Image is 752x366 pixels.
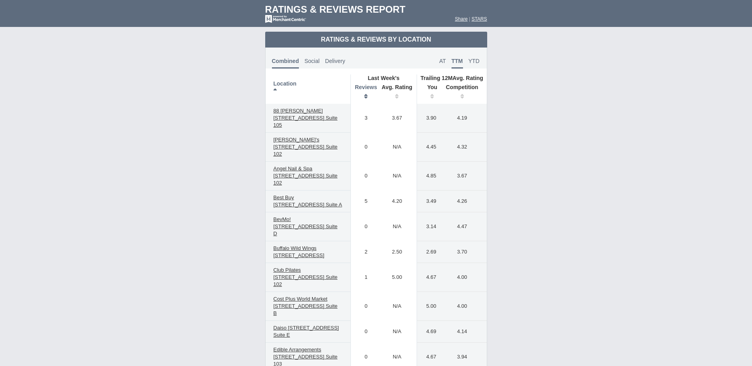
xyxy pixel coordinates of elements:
[377,263,417,292] td: 5.00
[274,245,325,258] span: Buffalo Wild Wings [STREET_ADDRESS]
[266,74,351,104] th: Location: activate to sort column descending
[350,133,377,162] td: 0
[442,104,487,133] td: 4.19
[350,292,377,321] td: 0
[350,241,377,263] td: 2
[377,241,417,263] td: 2.50
[417,74,487,82] th: Avg. Rating
[442,133,487,162] td: 4.32
[421,75,453,81] span: Trailing 12M
[350,212,377,241] td: 0
[417,162,442,191] td: 4.85
[377,321,417,343] td: N/A
[325,58,345,64] span: Delivery
[417,321,442,343] td: 4.69
[417,292,442,321] td: 5.00
[442,191,487,212] td: 4.26
[417,191,442,212] td: 3.49
[350,321,377,343] td: 0
[377,212,417,241] td: N/A
[274,137,338,157] span: [PERSON_NAME]'s [STREET_ADDRESS] Suite 102
[417,241,442,263] td: 2.69
[274,267,338,287] span: Club Pilates [STREET_ADDRESS] Suite 102
[417,104,442,133] td: 3.90
[270,244,346,260] a: Buffalo Wild Wings [STREET_ADDRESS]
[442,241,487,263] td: 3.70
[274,108,338,128] span: 88 [PERSON_NAME] [STREET_ADDRESS] Suite 105
[274,194,342,208] span: Best Buy [STREET_ADDRESS] Suite A
[469,58,480,64] span: YTD
[442,321,487,343] td: 4.14
[350,191,377,212] td: 5
[270,215,346,238] a: BevMo! [STREET_ADDRESS] Suite D
[270,135,346,159] a: [PERSON_NAME]'s [STREET_ADDRESS] Suite 102
[377,191,417,212] td: 4.20
[469,16,470,22] span: |
[377,82,417,104] th: Avg. Rating: activate to sort column ascending
[377,292,417,321] td: N/A
[270,294,346,318] a: Cost Plus World Market [STREET_ADDRESS] Suite B
[274,166,338,186] span: Angel Nail & Spa [STREET_ADDRESS] Suite 102
[304,58,320,64] span: Social
[350,162,377,191] td: 0
[442,292,487,321] td: 4.00
[377,133,417,162] td: N/A
[350,82,377,104] th: Reviews: activate to sort column ascending
[417,82,442,104] th: You: activate to sort column ascending
[270,265,346,289] a: Club Pilates [STREET_ADDRESS] Suite 102
[272,58,299,69] span: Combined
[417,263,442,292] td: 4.67
[274,216,338,236] span: BevMo! [STREET_ADDRESS] Suite D
[350,104,377,133] td: 3
[270,164,346,188] a: Angel Nail & Spa [STREET_ADDRESS] Suite 102
[442,82,487,104] th: Competition : activate to sort column ascending
[417,212,442,241] td: 3.14
[350,263,377,292] td: 1
[442,263,487,292] td: 4.00
[377,162,417,191] td: N/A
[377,104,417,133] td: 3.67
[455,16,468,22] a: Share
[442,162,487,191] td: 3.67
[270,193,346,210] a: Best Buy [STREET_ADDRESS] Suite A
[442,212,487,241] td: 4.47
[452,58,463,69] span: TTM
[270,323,346,340] a: Daiso [STREET_ADDRESS] Suite E
[265,15,306,23] img: mc-powered-by-logo-white-103.png
[265,32,487,48] td: Ratings & Reviews by Location
[274,296,338,316] span: Cost Plus World Market [STREET_ADDRESS] Suite B
[274,325,339,338] span: Daiso [STREET_ADDRESS] Suite E
[439,58,446,64] span: AT
[270,106,346,130] a: 88 [PERSON_NAME] [STREET_ADDRESS] Suite 105
[417,133,442,162] td: 4.45
[350,74,417,82] th: Last Week's
[471,16,487,22] a: STARS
